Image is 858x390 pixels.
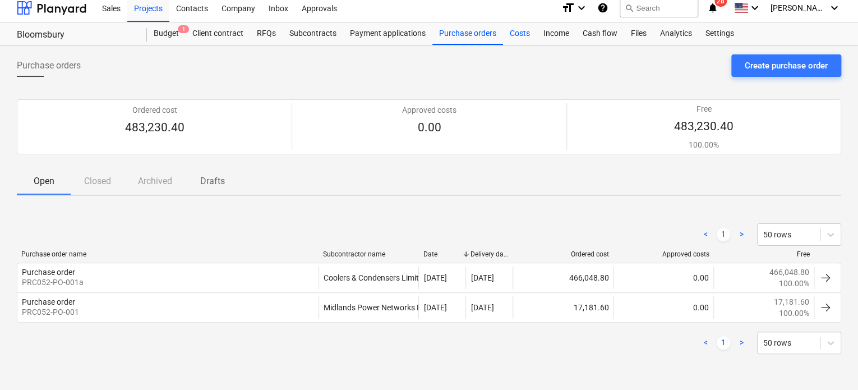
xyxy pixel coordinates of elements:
a: Page 1 is your current page [717,336,730,350]
i: Knowledge base [597,1,608,15]
div: Approved costs [618,250,709,258]
div: Free [718,250,810,258]
span: Purchase orders [17,59,81,72]
div: Bloomsbury [17,29,133,41]
a: Cash flow [576,22,624,45]
i: keyboard_arrow_down [575,1,588,15]
p: 100.00% [779,278,809,289]
p: Ordered cost [125,104,184,116]
a: Next page [735,336,748,350]
div: Delivery date [470,250,509,258]
button: Create purchase order [731,54,841,77]
p: 17,181.60 [774,296,809,308]
span: 1 [178,25,189,33]
div: Purchase order [22,268,75,277]
p: Drafts [199,175,226,188]
i: keyboard_arrow_down [828,1,841,15]
a: Analytics [653,22,699,45]
div: Subcontractor name [322,250,414,258]
a: Previous page [699,336,712,350]
div: 17,181.60 [513,296,613,319]
div: Coolers & Condensers Limited [319,267,419,289]
div: [DATE] [470,303,493,312]
div: Budget [147,22,186,45]
p: PRC052-PO-001 [22,306,79,318]
div: 0.00 [613,296,713,319]
div: [DATE] [423,273,446,282]
iframe: Chat Widget [802,336,858,390]
i: notifications [707,1,718,15]
p: 466,048.80 [769,267,809,278]
span: search [625,3,634,12]
a: Payment applications [343,22,432,45]
div: 466,048.80 [513,267,613,289]
a: Client contract [186,22,250,45]
p: 0.00 [402,120,456,136]
div: Purchase order [22,297,75,306]
div: Midlands Power Networks Ltd [319,296,419,319]
p: 100.00% [674,139,734,150]
span: [PERSON_NAME] [771,3,827,12]
div: Purchase order name [21,250,313,258]
p: Approved costs [402,104,456,116]
div: Date [423,250,462,258]
p: Open [30,175,57,188]
i: format_size [561,1,575,15]
p: 483,230.40 [125,120,184,136]
p: 100.00% [779,308,809,319]
a: Page 1 is your current page [717,228,730,241]
a: Settings [699,22,741,45]
a: RFQs [250,22,283,45]
p: Free [674,103,734,114]
a: Next page [735,228,748,241]
div: [DATE] [423,303,446,312]
a: Previous page [699,228,712,241]
div: Create purchase order [745,58,828,73]
p: PRC052-PO-001a [22,277,84,288]
i: keyboard_arrow_down [748,1,762,15]
div: 0.00 [613,267,713,289]
a: Costs [503,22,537,45]
a: Files [624,22,653,45]
a: Budget1 [147,22,186,45]
div: [DATE] [470,273,493,282]
a: Purchase orders [432,22,503,45]
a: Income [537,22,576,45]
p: 483,230.40 [674,119,734,135]
div: Ordered cost [518,250,609,258]
a: Subcontracts [283,22,343,45]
